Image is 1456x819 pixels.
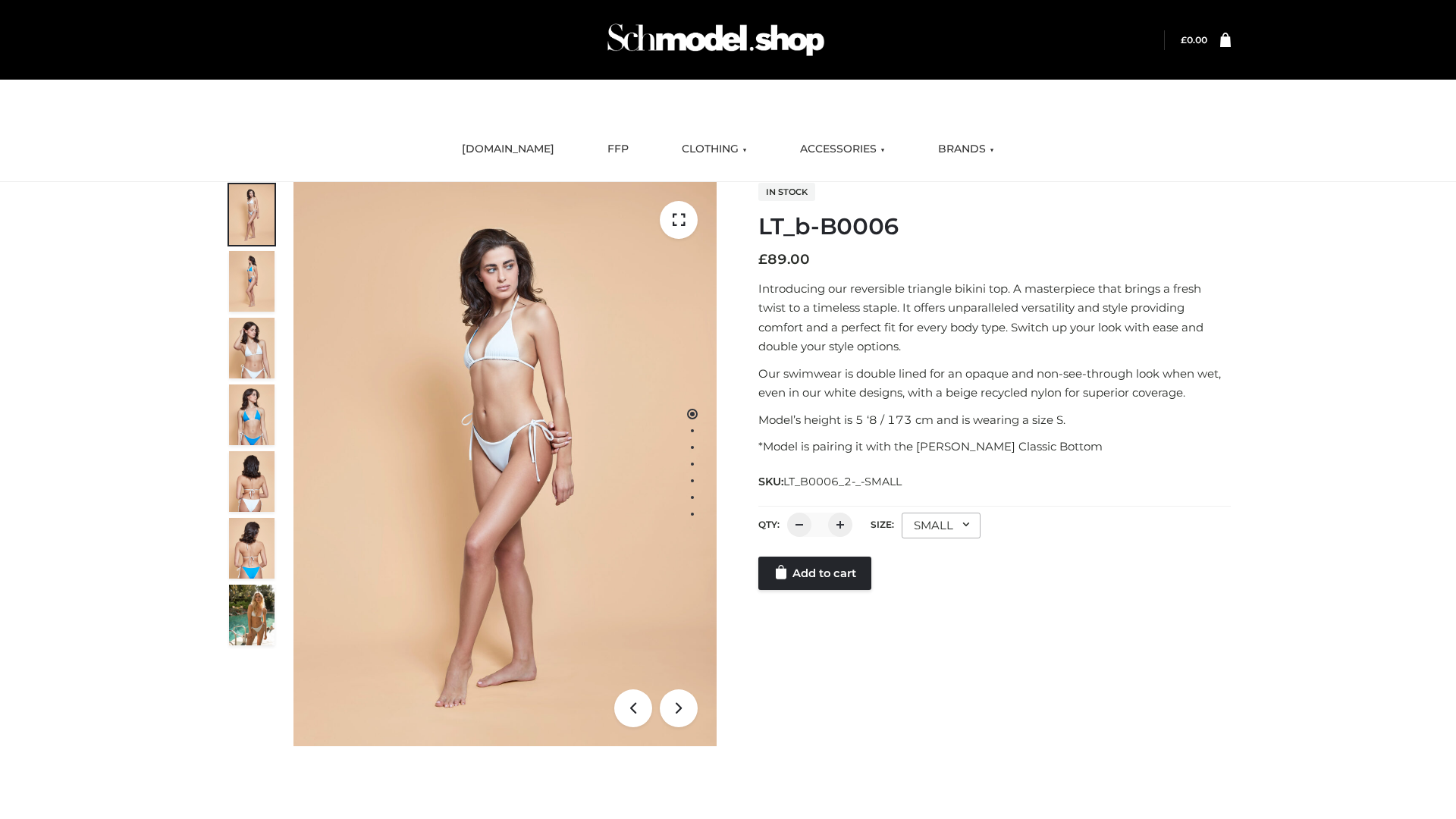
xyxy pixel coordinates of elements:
a: CLOTHING [670,133,758,166]
img: ArielClassicBikiniTop_CloudNine_AzureSky_OW114ECO_3-scaled.jpg [229,318,275,378]
p: *Model is pairing it with the [PERSON_NAME] Classic Bottom [758,437,1231,457]
label: QTY: [758,519,780,530]
a: £0.00 [1181,34,1207,45]
h1: LT_b-B0006 [758,213,1231,240]
img: ArielClassicBikiniTop_CloudNine_AzureSky_OW114ECO_8-scaled.jpg [229,518,275,579]
div: SMALL [902,513,981,538]
a: ACCESSORIES [789,133,896,166]
label: Size: [871,519,894,530]
img: ArielClassicBikiniTop_CloudNine_AzureSky_OW114ECO_1-scaled.jpg [229,184,275,245]
img: Schmodel Admin 964 [602,10,830,70]
span: SKU: [758,472,903,491]
a: [DOMAIN_NAME] [450,133,566,166]
img: Arieltop_CloudNine_AzureSky2.jpg [229,585,275,645]
span: £ [758,251,767,268]
span: LT_B0006_2-_-SMALL [783,475,902,488]
a: BRANDS [927,133,1006,166]
p: Our swimwear is double lined for an opaque and non-see-through look when wet, even in our white d... [758,364,1231,403]
img: ArielClassicBikiniTop_CloudNine_AzureSky_OW114ECO_1 [293,182,717,746]
a: FFP [596,133,640,166]
bdi: 89.00 [758,251,810,268]
span: £ [1181,34,1187,45]
img: ArielClassicBikiniTop_CloudNine_AzureSky_OW114ECO_2-scaled.jpg [229,251,275,312]
p: Introducing our reversible triangle bikini top. A masterpiece that brings a fresh twist to a time... [758,279,1231,356]
bdi: 0.00 [1181,34,1207,45]
img: ArielClassicBikiniTop_CloudNine_AzureSky_OW114ECO_7-scaled.jpg [229,451,275,512]
img: ArielClassicBikiniTop_CloudNine_AzureSky_OW114ECO_4-scaled.jpg [229,384,275,445]
a: Add to cart [758,557,871,590]
p: Model’s height is 5 ‘8 / 173 cm and is wearing a size S. [758,410,1231,430]
span: In stock [758,183,815,201]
